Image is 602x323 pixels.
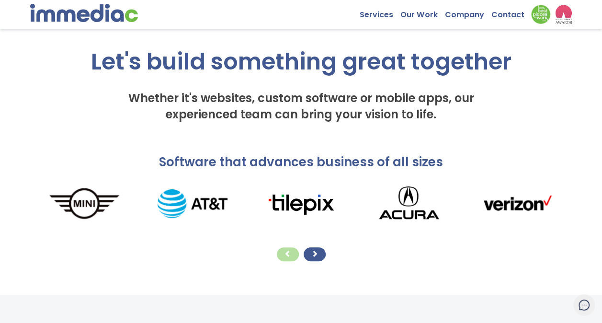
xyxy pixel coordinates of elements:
[128,90,474,122] span: Whether it's websites, custom software or mobile apps, our experienced team can bring your vision...
[138,189,247,218] img: AT%26T_logo.png
[491,5,531,20] a: Contact
[360,5,400,20] a: Services
[247,191,355,216] img: tilepixLogo.png
[355,180,463,227] img: Acura_logo.png
[444,5,491,20] a: Company
[159,153,443,171] span: Software that advances business of all sizes
[400,5,444,20] a: Our Work
[555,5,572,24] img: logo2_wea_nobg.webp
[531,5,550,24] img: Down
[30,186,138,221] img: MINI_logo.png
[463,191,571,216] img: verizonLogo.png
[91,46,511,78] span: Let's build something great together
[30,4,138,22] img: immediac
